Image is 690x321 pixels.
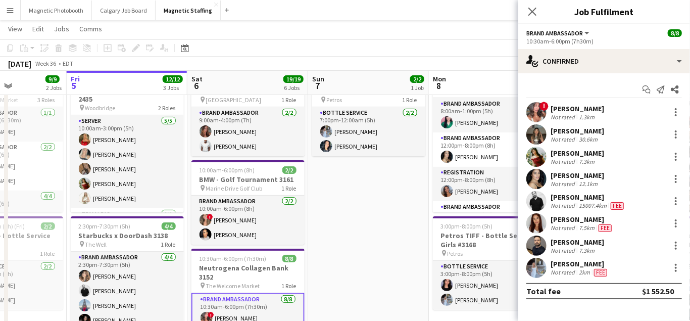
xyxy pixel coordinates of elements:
[85,104,116,112] span: Woodbridge
[191,263,305,282] h3: Neutrogena Collagen Bank 3152
[551,215,614,224] div: [PERSON_NAME]
[38,96,55,104] span: 3 Roles
[551,224,577,232] div: Not rated
[69,80,80,91] span: 5
[551,149,604,158] div: [PERSON_NAME]
[282,282,297,290] span: 1 Role
[577,180,600,188] div: 12.1km
[50,22,73,35] a: Jobs
[85,241,107,248] span: The Well
[551,238,604,247] div: [PERSON_NAME]
[208,312,214,318] span: !
[200,166,255,174] span: 10:00am-6:00pm (8h)
[71,115,184,208] app-card-role: Server5/510:00am-3:00pm (5h)[PERSON_NAME][PERSON_NAME][PERSON_NAME][PERSON_NAME][PERSON_NAME]
[312,63,425,156] app-job-card: 7:00pm-12:00am (5h) (Mon)2/2Petros TIFF - Bottle Service Girls #3168 Petros1 RoleBottle Service2/...
[433,201,546,250] app-card-role: Brand Ambassador2/24:00pm-9:00pm (5h)
[156,1,221,20] button: Magnetic Staffing
[668,29,682,37] span: 8/8
[161,241,176,248] span: 1 Role
[609,202,626,210] div: Crew has different fees then in role
[592,268,609,277] div: Crew has different fees then in role
[577,135,600,143] div: 30.6km
[410,75,424,83] span: 2/2
[411,84,424,91] div: 1 Job
[518,5,690,18] h3: Job Fulfilment
[551,135,577,143] div: Not rated
[551,193,626,202] div: [PERSON_NAME]
[33,60,59,67] span: Week 36
[577,268,592,277] div: 2km
[206,96,262,104] span: [GEOGRAPHIC_DATA]
[8,59,31,69] div: [DATE]
[312,74,324,83] span: Sun
[327,96,342,104] span: Petros
[526,29,583,37] span: Brand Ambassador
[551,171,604,180] div: [PERSON_NAME]
[448,250,463,257] span: Petros
[577,224,597,232] div: 7.5km
[283,75,304,83] span: 19/19
[282,166,297,174] span: 2/2
[71,63,184,212] app-job-card: In progress10:00am-3:00pm (5h)6/6MetalWorks Corporate BBQ 2435 Woodbridge2 RolesServer5/510:00am-...
[551,268,577,277] div: Not rated
[162,222,176,230] span: 4/4
[577,247,597,254] div: 7.3km
[403,96,417,104] span: 1 Role
[577,158,597,165] div: 7.3km
[159,104,176,112] span: 2 Roles
[433,98,546,132] app-card-role: Brand Ambassador1/18:00am-1:00pm (5h)[PERSON_NAME]
[433,74,446,83] span: Mon
[611,202,624,210] span: Fee
[441,222,493,230] span: 3:00pm-8:00pm (5h)
[79,222,131,230] span: 2:30pm-7:30pm (5h)
[551,247,577,254] div: Not rated
[46,84,62,91] div: 2 Jobs
[551,180,577,188] div: Not rated
[63,60,73,67] div: EDT
[282,185,297,192] span: 1 Role
[191,74,203,83] span: Sat
[71,208,184,243] app-card-role: Team Lead1/1
[191,196,305,245] app-card-role: Brand Ambassador2/210:00am-6:00pm (8h)![PERSON_NAME][PERSON_NAME]
[21,1,92,20] button: Magnetic Photobooth
[551,259,609,268] div: [PERSON_NAME]
[551,202,577,210] div: Not rated
[551,126,604,135] div: [PERSON_NAME]
[284,84,303,91] div: 6 Jobs
[433,261,546,310] app-card-role: Bottle Service2/23:00pm-8:00pm (5h)[PERSON_NAME][PERSON_NAME]
[433,216,546,310] app-job-card: 3:00pm-8:00pm (5h)2/2Petros TIFF - Bottle Service Girls #3168 Petros1 RoleBottle Service2/23:00pm...
[518,49,690,73] div: Confirmed
[433,167,546,201] app-card-role: Registration1/112:00pm-8:00pm (8h)[PERSON_NAME]
[594,269,607,277] span: Fee
[200,255,267,262] span: 10:30am-6:00pm (7h30m)
[577,113,597,121] div: 1.3km
[28,22,48,35] a: Edit
[8,24,22,33] span: View
[206,185,263,192] span: Marine Drive Golf Club
[207,214,213,220] span: !
[71,231,184,240] h3: Starbucks x DoorDash 3138
[551,158,577,165] div: Not rated
[526,29,591,37] button: Brand Ambassador
[75,22,106,35] a: Comms
[433,63,546,212] app-job-card: 8:00am-9:00pm (13h)5/5Modern Day Wife Event 3070 [GEOGRAPHIC_DATA]4 RolesBrand Ambassador1/18:00a...
[526,286,561,296] div: Total fee
[190,80,203,91] span: 6
[191,63,305,156] app-job-card: 9:00am-4:00pm (7h)2/2PMCF WALK TO CONQUER - Perfect Sports 3159 [GEOGRAPHIC_DATA]1 RoleBrand Amba...
[431,80,446,91] span: 8
[642,286,674,296] div: $1 552.50
[41,222,55,230] span: 2/2
[282,96,297,104] span: 1 Role
[71,74,80,83] span: Fri
[312,107,425,156] app-card-role: Bottle Service2/27:00pm-12:00am (5h)[PERSON_NAME][PERSON_NAME]
[433,231,546,249] h3: Petros TIFF - Bottle Service Girls #3168
[32,24,44,33] span: Edit
[551,113,577,121] div: Not rated
[206,282,260,290] span: The Welcome Market
[92,1,156,20] button: Calgary Job Board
